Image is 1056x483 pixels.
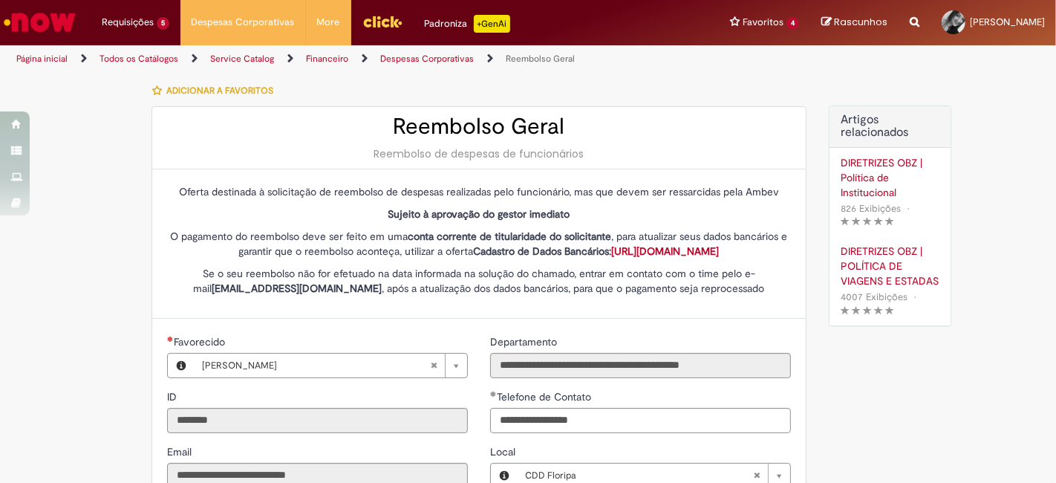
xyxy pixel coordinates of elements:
[157,17,169,30] span: 5
[425,15,510,33] div: Padroniza
[910,287,919,307] span: •
[167,390,180,403] span: Somente leitura - ID
[490,334,560,349] label: Somente leitura - Departamento
[16,53,68,65] a: Página inicial
[167,146,791,161] div: Reembolso de despesas de funcionários
[786,17,799,30] span: 4
[192,15,295,30] span: Despesas Corporativas
[490,353,791,378] input: Departamento
[317,15,340,30] span: More
[167,389,180,404] label: Somente leitura - ID
[970,16,1045,28] span: [PERSON_NAME]
[168,354,195,377] button: Favorecido, Visualizar este registro Gabriela Raquel Fonseca
[100,53,178,65] a: Todos os Catálogos
[497,390,594,403] span: Telefone de Contato
[408,230,611,243] strong: conta corrente de titularidade do solicitante
[1,7,78,37] img: ServiceNow
[167,184,791,199] p: Oferta destinada à solicitação de reembolso de despesas realizadas pelo funcionário, mas que deve...
[167,266,791,296] p: Se o seu reembolso não for efetuado na data informada na solução do chamado, entrar em contato co...
[210,53,274,65] a: Service Catalog
[166,85,273,97] span: Adicionar a Favoritos
[841,244,939,288] a: DIRETRIZES OBZ | POLÍTICA DE VIAGENS E ESTADAS
[490,408,791,433] input: Telefone de Contato
[743,15,783,30] span: Favoritos
[11,45,693,73] ul: Trilhas de página
[167,114,791,139] h2: Reembolso Geral
[473,244,719,258] strong: Cadastro de Dados Bancários:
[490,445,518,458] span: Local
[174,335,228,349] span: Necessários - Favorecido
[904,198,913,218] span: •
[202,354,430,377] span: [PERSON_NAME]
[167,229,791,259] p: O pagamento do reembolso deve ser feito em uma , para atualizar seus dados bancários e garantir q...
[212,282,382,295] strong: [EMAIL_ADDRESS][DOMAIN_NAME]
[841,114,939,140] h3: Artigos relacionados
[821,16,887,30] a: Rascunhos
[380,53,474,65] a: Despesas Corporativas
[841,155,939,200] a: DIRETRIZES OBZ | Política de Institucional
[167,336,174,342] span: Obrigatório Preenchido
[841,202,901,215] span: 826 Exibições
[102,15,154,30] span: Requisições
[474,15,510,33] p: +GenAi
[490,335,560,349] span: Somente leitura - Departamento
[167,444,195,459] label: Somente leitura - Email
[841,291,907,303] span: 4007 Exibições
[362,10,402,33] img: click_logo_yellow_360x200.png
[423,354,445,377] abbr: Limpar campo Favorecido
[167,408,468,433] input: ID
[167,445,195,458] span: Somente leitura - Email
[306,53,348,65] a: Financeiro
[151,75,281,106] button: Adicionar a Favoritos
[490,391,497,397] span: Obrigatório Preenchido
[388,207,570,221] strong: Sujeito à aprovação do gestor imediato
[834,15,887,29] span: Rascunhos
[506,53,575,65] a: Reembolso Geral
[195,354,467,377] a: [PERSON_NAME]Limpar campo Favorecido
[611,244,719,258] a: [URL][DOMAIN_NAME]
